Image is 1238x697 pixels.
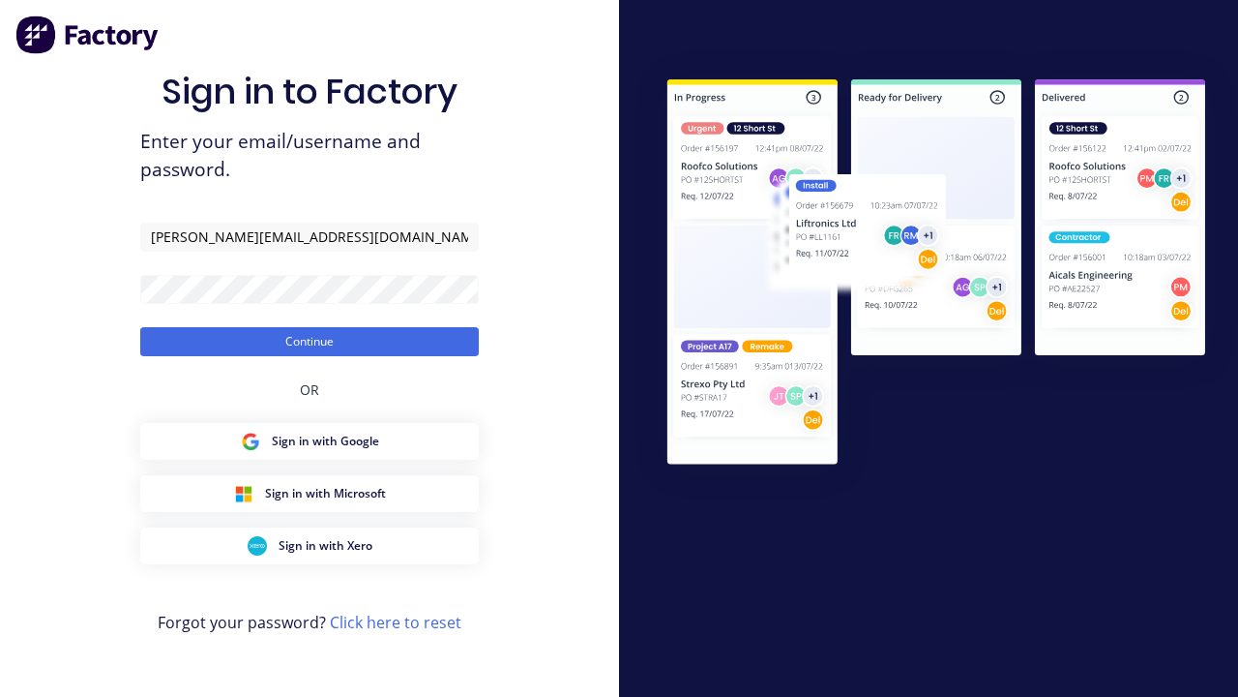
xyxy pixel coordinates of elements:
button: Continue [140,327,479,356]
span: Enter your email/username and password. [140,128,479,184]
input: Email/Username [140,223,479,252]
button: Xero Sign inSign in with Xero [140,528,479,564]
span: Forgot your password? [158,611,461,634]
a: Click here to reset [330,612,461,633]
img: Xero Sign in [248,536,267,556]
img: Google Sign in [241,432,260,451]
span: Sign in with Microsoft [265,485,386,502]
span: Sign in with Google [272,433,379,450]
img: Sign in [634,49,1238,500]
img: Microsoft Sign in [234,484,253,503]
img: Factory [15,15,161,54]
button: Google Sign inSign in with Google [140,423,479,460]
div: OR [300,356,319,423]
button: Microsoft Sign inSign in with Microsoft [140,475,479,512]
span: Sign in with Xero [279,537,372,555]
h1: Sign in to Factory [162,71,457,112]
